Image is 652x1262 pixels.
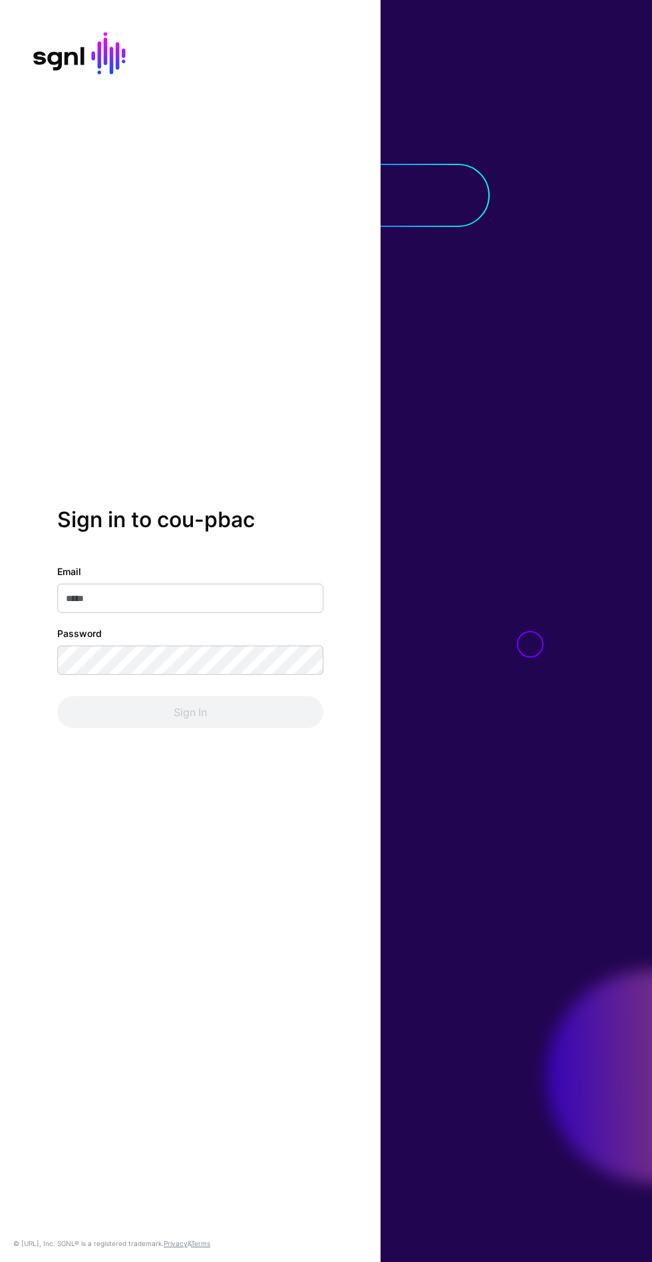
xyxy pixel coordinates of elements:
h2: Sign in to cou-pbac [57,507,323,532]
a: Privacy [164,1239,188,1247]
div: © [URL], Inc. SGNL® is a registered trademark. & [13,1238,210,1249]
a: Terms [191,1239,210,1247]
label: Email [57,564,81,578]
label: Password [57,626,102,640]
